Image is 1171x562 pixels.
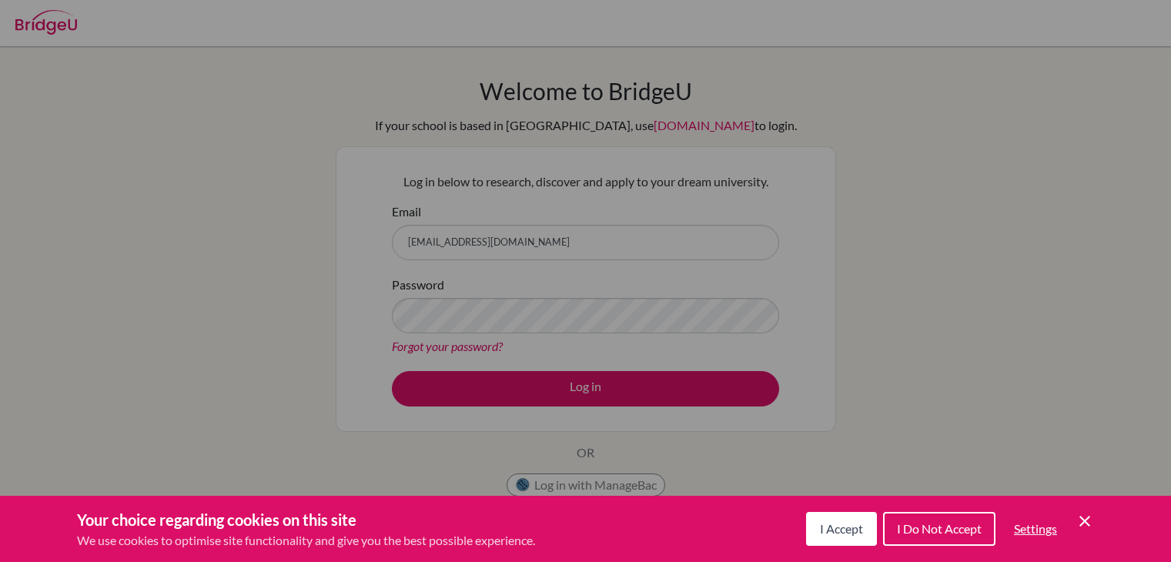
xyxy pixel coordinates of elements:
h3: Your choice regarding cookies on this site [77,508,535,531]
button: I Do Not Accept [883,512,995,546]
button: I Accept [806,512,877,546]
span: I Accept [820,521,863,536]
button: Settings [1002,513,1069,544]
p: We use cookies to optimise site functionality and give you the best possible experience. [77,531,535,550]
button: Save and close [1076,512,1094,530]
span: I Do Not Accept [897,521,982,536]
span: Settings [1014,521,1057,536]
